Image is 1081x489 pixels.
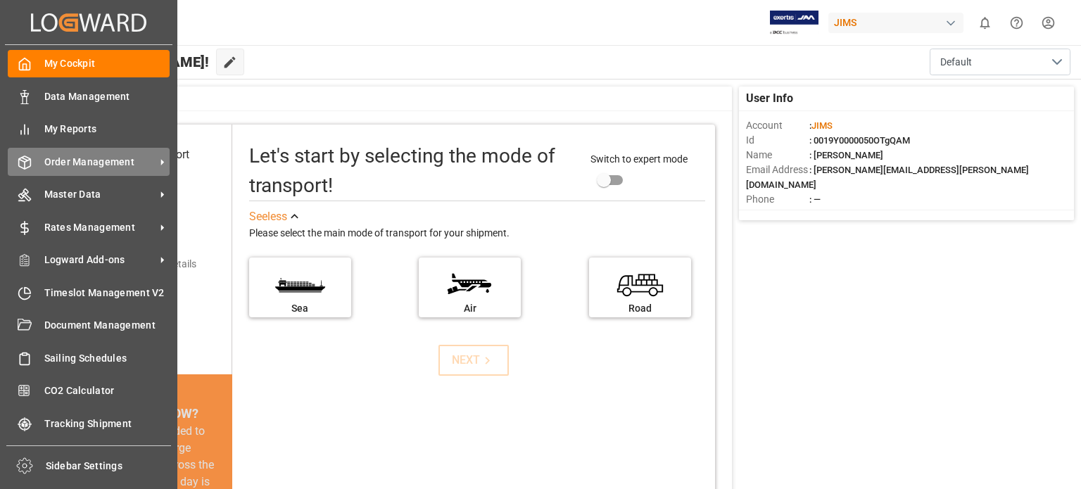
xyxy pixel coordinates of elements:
button: NEXT [438,345,509,376]
span: User Info [746,90,793,107]
div: JIMS [828,13,963,33]
div: NEXT [452,352,495,369]
span: Account [746,118,809,133]
span: : Shipper [809,209,845,220]
a: Document Management [8,312,170,339]
span: Sailing Schedules [44,351,170,366]
span: : [PERSON_NAME][EMAIL_ADDRESS][PERSON_NAME][DOMAIN_NAME] [746,165,1029,190]
span: Logward Add-ons [44,253,156,267]
a: Timeslot Management V2 [8,279,170,306]
img: Exertis%20JAM%20-%20Email%20Logo.jpg_1722504956.jpg [770,11,818,35]
span: Rates Management [44,220,156,235]
span: Email Address [746,163,809,177]
a: My Reports [8,115,170,143]
div: Let's start by selecting the mode of transport! [249,141,577,201]
span: Default [940,55,972,70]
div: Air [426,301,514,316]
a: My Cockpit [8,50,170,77]
span: Name [746,148,809,163]
span: Data Management [44,89,170,104]
a: Data Management [8,82,170,110]
div: Add shipping details [108,257,196,272]
span: Tracking Shipment [44,417,170,431]
span: Switch to expert mode [590,153,688,165]
a: Tracking Shipment [8,409,170,437]
span: Phone [746,192,809,207]
span: Hello [PERSON_NAME]! [58,49,209,75]
div: Road [596,301,684,316]
div: Please select the main mode of transport for your shipment. [249,225,705,242]
span: Order Management [44,155,156,170]
button: Help Center [1001,7,1032,39]
div: See less [249,208,287,225]
span: : [809,120,833,131]
a: Sailing Schedules [8,344,170,371]
span: JIMS [811,120,833,131]
span: Account Type [746,207,809,222]
span: Id [746,133,809,148]
button: JIMS [828,9,969,36]
div: Sea [256,301,344,316]
span: My Reports [44,122,170,136]
span: Timeslot Management V2 [44,286,170,300]
button: open menu [930,49,1070,75]
span: Sidebar Settings [46,459,172,474]
span: Document Management [44,318,170,333]
span: : [PERSON_NAME] [809,150,883,160]
span: : 0019Y0000050OTgQAM [809,135,910,146]
a: CO2 Calculator [8,377,170,405]
button: show 0 new notifications [969,7,1001,39]
span: Master Data [44,187,156,202]
span: My Cockpit [44,56,170,71]
span: : — [809,194,821,205]
span: CO2 Calculator [44,383,170,398]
